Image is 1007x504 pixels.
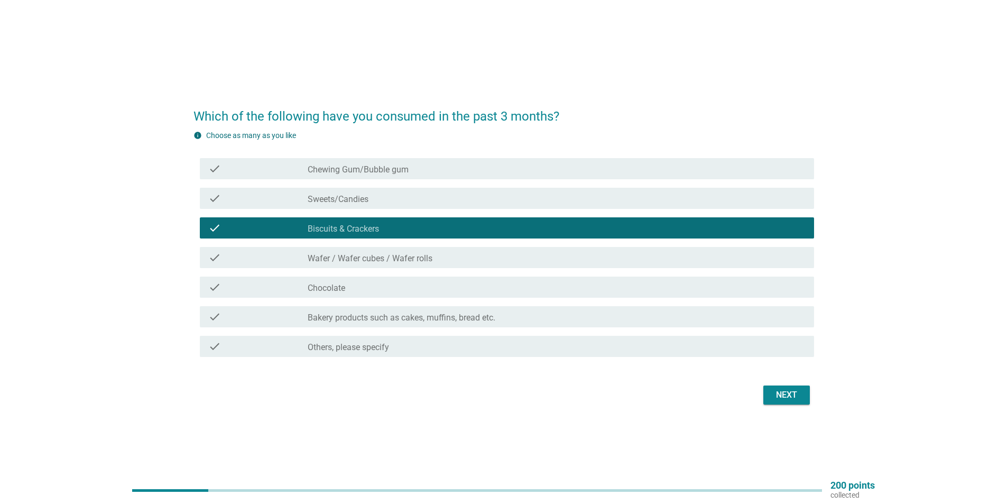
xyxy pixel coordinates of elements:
label: Bakery products such as cakes, muffins, bread etc. [308,313,495,323]
label: Chocolate [308,283,345,294]
label: Choose as many as you like [206,131,296,140]
label: Others, please specify [308,342,389,353]
i: check [208,281,221,294]
h2: Which of the following have you consumed in the past 3 months? [193,96,814,126]
div: Next [772,389,801,401]
label: Wafer / Wafer cubes / Wafer rolls [308,253,432,264]
i: check [208,222,221,234]
i: info [193,131,202,140]
label: Sweets/Candies [308,194,368,205]
label: Chewing Gum/Bubble gum [308,164,409,175]
i: check [208,340,221,353]
i: check [208,310,221,323]
i: check [208,251,221,264]
i: check [208,192,221,205]
button: Next [763,386,810,405]
i: check [208,162,221,175]
p: collected [830,490,875,500]
label: Biscuits & Crackers [308,224,379,234]
p: 200 points [830,481,875,490]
